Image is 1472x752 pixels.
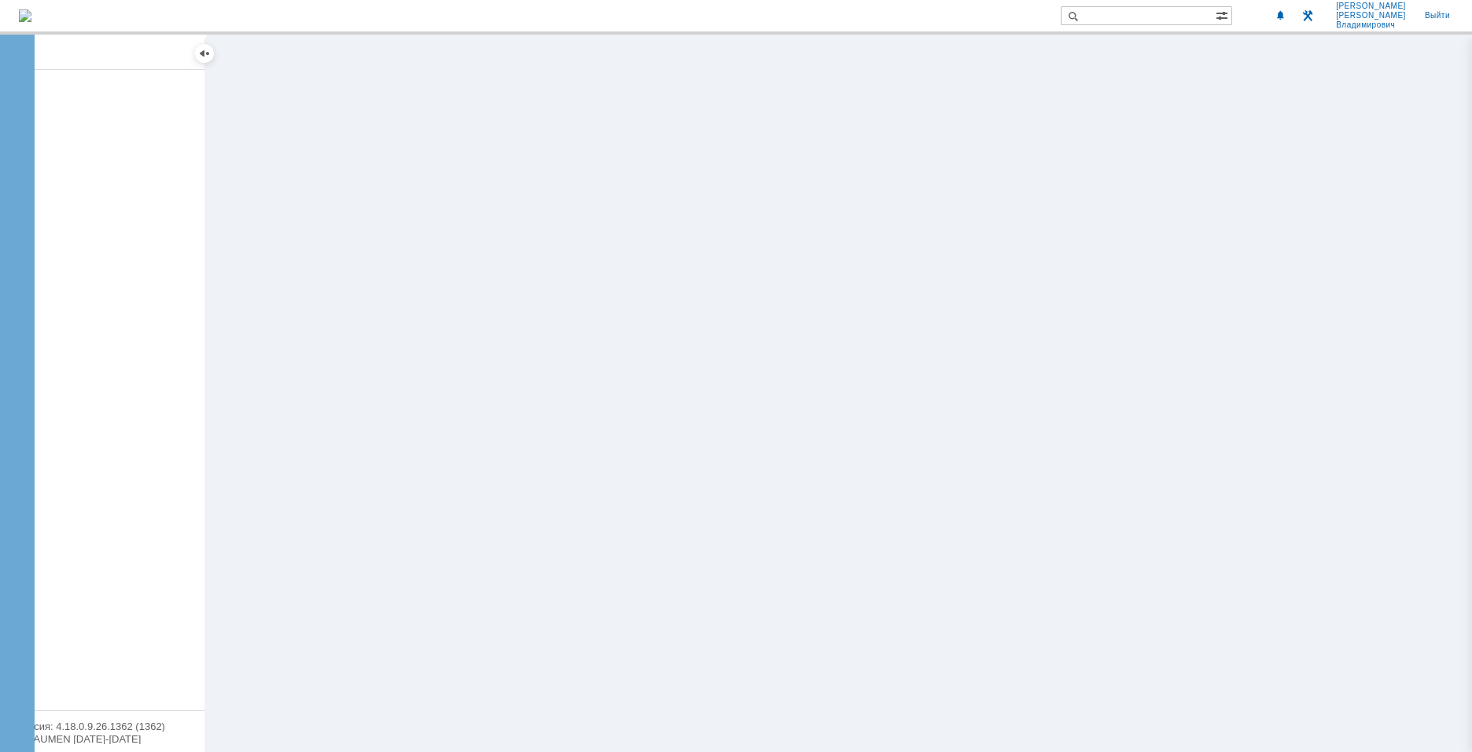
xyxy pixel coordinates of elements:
[16,734,189,744] div: © NAUMEN [DATE]-[DATE]
[19,9,31,22] a: Перейти на домашнюю страницу
[19,9,31,22] img: logo
[1336,20,1395,30] span: Владимирович
[195,44,214,63] div: Скрыть меню
[1298,6,1317,25] a: Перейти в интерфейс администратора
[16,721,189,732] div: Версия: 4.18.0.9.26.1362 (1362)
[1336,2,1406,11] span: [PERSON_NAME]
[1336,11,1406,20] span: [PERSON_NAME]
[1216,7,1231,22] span: Расширенный поиск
